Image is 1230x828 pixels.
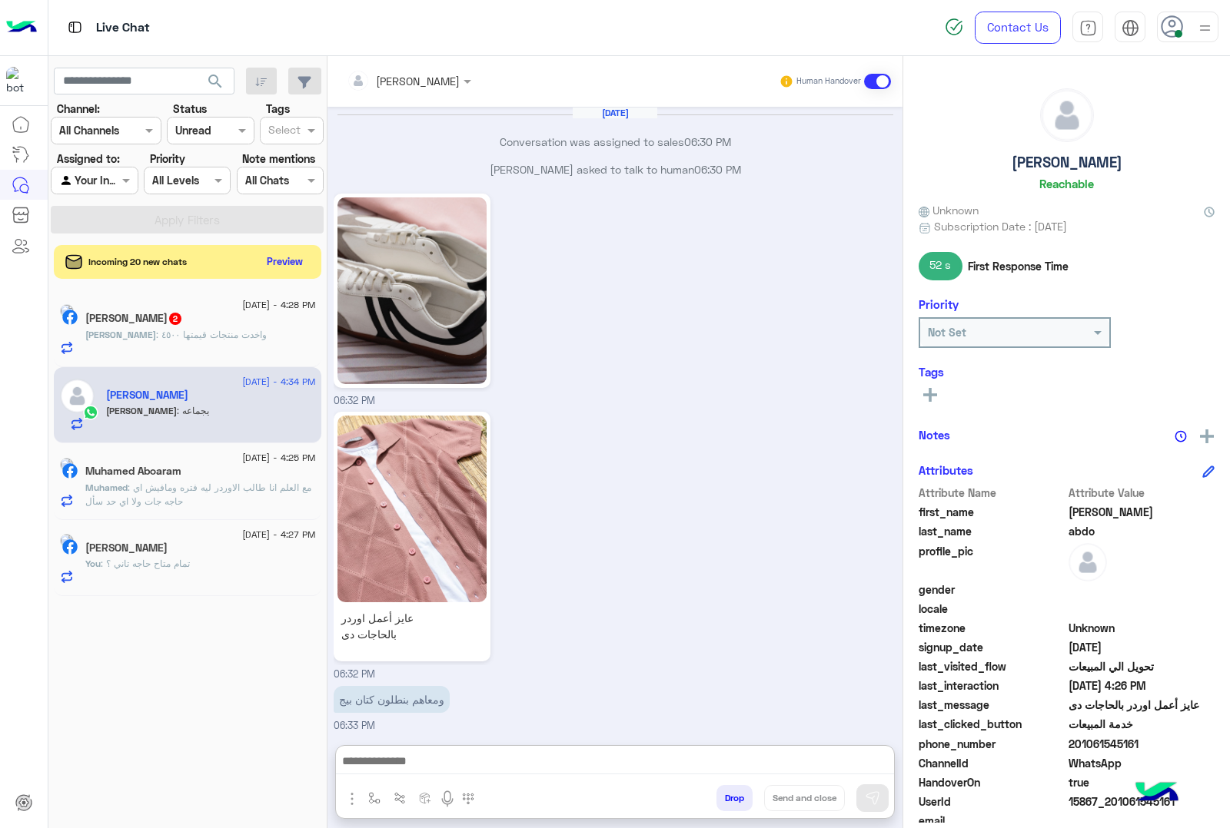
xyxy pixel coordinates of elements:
label: Note mentions [242,151,315,167]
span: [PERSON_NAME] [85,329,156,340]
img: tab [1079,19,1097,37]
span: timezone [919,620,1065,636]
h5: Ezzat Makawy [85,542,168,555]
span: يجماعه [177,405,209,416]
label: Channel: [57,101,100,117]
p: Live Chat [96,18,150,38]
span: عايز أعمل اوردر بالحاجات دى [1069,697,1215,713]
span: ChannelId [919,755,1065,771]
span: 201061545161 [1069,736,1215,752]
h6: Reachable [1039,177,1094,190]
h6: Priority [919,297,959,311]
span: 06:33 PM [334,720,375,731]
span: locale [919,601,1065,617]
button: Apply Filters [51,206,324,233]
label: Priority [150,151,185,167]
span: Attribute Value [1069,485,1215,501]
span: last_visited_flow [919,658,1065,674]
h5: Mahmoud Muhammad [85,312,183,325]
a: عايز أعمل اوردر بالحاجات دى [334,412,490,661]
img: Facebook [62,310,78,325]
span: profile_pic [919,543,1065,578]
span: [DATE] - 4:34 PM [242,375,315,389]
span: You [85,558,101,569]
button: create order [413,785,438,810]
p: عايز أعمل اوردر بالحاجات دى [337,606,443,646]
img: Facebook [62,463,78,479]
button: search [197,68,234,101]
span: null [1069,601,1215,617]
span: UserId [919,793,1065,810]
span: first_name [919,504,1065,520]
label: Assigned to: [57,151,120,167]
span: 06:32 PM [334,395,375,406]
h5: Muhamed Aboaram [85,465,181,478]
span: signup_date [919,639,1065,655]
h6: Attributes [919,463,973,477]
h5: [PERSON_NAME] [1012,154,1122,171]
span: First Response Time [968,258,1069,274]
span: [DATE] - 4:27 PM [242,528,315,542]
span: Unknown [1069,620,1215,636]
span: 06:30 PM [684,135,731,148]
img: defaultAdmin.png [1069,543,1107,581]
img: create order [419,792,431,804]
p: 28/8/2025, 6:33 PM [334,686,450,713]
img: make a call [462,793,474,805]
span: 2 [1069,755,1215,771]
span: تمام متاح حاجه تاني ؟ [101,558,190,569]
button: Preview [261,250,310,273]
span: [DATE] - 4:28 PM [242,298,315,312]
img: defaultAdmin.png [1041,89,1093,141]
a: Contact Us [975,12,1061,44]
span: last_clicked_button [919,716,1065,732]
img: WhatsApp [83,405,98,420]
small: Human Handover [796,75,861,88]
button: Drop [716,785,753,811]
img: hulul-logo.png [1130,767,1184,820]
a: tab [1072,12,1103,44]
span: مع العلم انا طالب الاوردر ليه فتره ومافيش اي حاجه جات ولا اي حد سأل [85,482,311,507]
img: Trigger scenario [394,792,406,804]
img: 1913476002828212.jpg [337,416,487,602]
h5: ibrahim abdo [106,389,188,402]
p: [PERSON_NAME] asked to talk to human [334,161,897,177]
h6: [DATE] [573,108,657,118]
span: [PERSON_NAME] [106,405,177,416]
img: send voice note [438,790,457,808]
span: search [206,72,224,91]
span: ibrahim [1069,504,1215,520]
img: 713415422032625 [6,67,34,94]
span: true [1069,774,1215,790]
img: Facebook [62,539,78,555]
label: Tags [266,101,290,117]
span: تحويل الي المبيعات [1069,658,1215,674]
img: picture [60,304,74,318]
span: 52 s [919,252,962,280]
span: 2025-05-15T10:45:11.464Z [1069,639,1215,655]
img: notes [1175,430,1187,442]
p: Conversation was assigned to sales [334,134,897,150]
label: Status [173,101,207,117]
img: Logo [6,12,37,44]
span: 2025-08-30T13:26:35.2892002Z [1069,677,1215,694]
img: defaultAdmin.png [60,379,95,413]
span: last_message [919,697,1065,713]
span: 06:30 PM [694,163,741,176]
span: [DATE] - 4:25 PM [242,451,315,465]
img: send attachment [343,790,361,808]
img: select flow [368,792,381,804]
button: select flow [362,785,387,810]
span: null [1069,581,1215,598]
button: Send and close [764,785,845,811]
span: Muhamed [85,482,128,493]
span: Subscription Date : [DATE] [934,218,1067,234]
button: Trigger scenario [387,785,413,810]
img: tab [1122,19,1139,37]
span: واخدت منتجات قيمتها ٤٥٠٠ [156,329,267,340]
span: Unknown [919,202,979,218]
span: Attribute Name [919,485,1065,501]
span: last_name [919,523,1065,539]
img: add [1200,429,1214,443]
span: gender [919,581,1065,598]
